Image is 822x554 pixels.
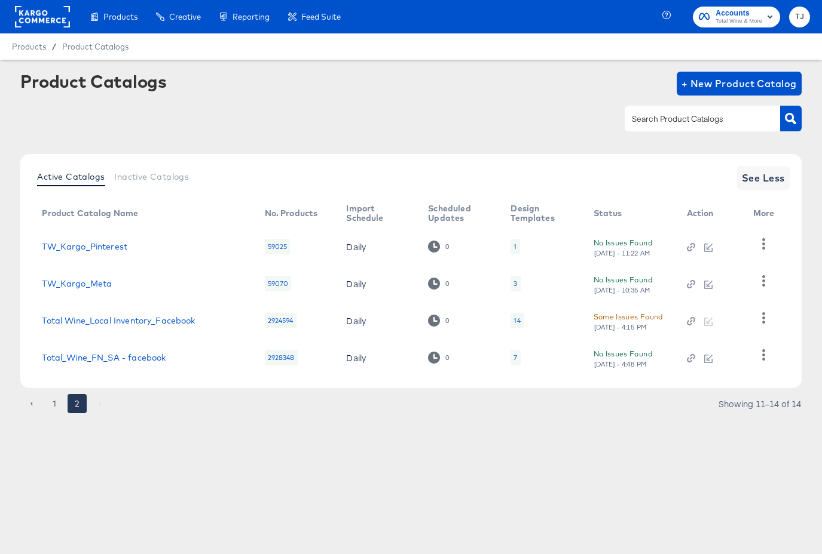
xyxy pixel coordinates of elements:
[514,279,517,288] div: 3
[693,7,780,27] button: AccountsTotal Wine & More
[12,42,46,51] span: Products
[445,353,450,362] div: 0
[337,302,418,339] td: Daily
[265,313,297,328] div: 2924594
[265,350,298,365] div: 2928348
[68,394,87,413] button: page 2
[718,399,802,408] div: Showing 11–14 of 14
[42,353,166,362] a: Total_Wine_FN_SA - facebook
[682,75,797,92] span: + New Product Catalog
[62,42,129,51] a: Product Catalogs
[46,42,62,51] span: /
[301,12,341,21] span: Feed Suite
[677,199,744,228] th: Action
[511,313,523,328] div: 14
[794,10,805,24] span: TJ
[233,12,270,21] span: Reporting
[514,316,520,325] div: 14
[265,276,292,291] div: 59070
[42,316,195,325] a: Total Wine_Local Inventory_Facebook
[265,239,291,254] div: 59025
[677,72,802,96] button: + New Product Catalog
[428,278,449,289] div: 0
[346,204,404,223] div: Import Schedule
[169,12,201,21] span: Creative
[114,172,189,181] span: Inactive Catalogs
[514,242,517,251] div: 1
[428,241,449,252] div: 0
[45,394,64,413] button: Go to page 1
[514,353,517,362] div: 7
[445,242,450,251] div: 0
[511,239,520,254] div: 1
[428,315,449,326] div: 0
[594,310,663,331] button: Some Issues Found[DATE] - 4:15 PM
[37,172,105,181] span: Active Catalogs
[584,199,677,228] th: Status
[42,242,127,251] a: TW_Kargo_Pinterest
[265,208,318,218] div: No. Products
[445,316,450,325] div: 0
[737,166,790,190] button: See Less
[789,7,810,27] button: TJ
[511,276,520,291] div: 3
[428,352,449,363] div: 0
[42,208,138,218] div: Product Catalog Name
[337,265,418,302] td: Daily
[594,310,663,323] div: Some Issues Found
[42,279,112,288] a: TW_Kargo_Meta
[744,199,789,228] th: More
[337,228,418,265] td: Daily
[445,279,450,288] div: 0
[511,350,520,365] div: 7
[716,7,762,20] span: Accounts
[594,323,647,331] div: [DATE] - 4:15 PM
[511,204,569,223] div: Design Templates
[630,112,757,126] input: Search Product Catalogs
[20,72,166,91] div: Product Catalogs
[22,394,41,413] button: Go to previous page
[742,170,785,186] span: See Less
[428,204,487,223] div: Scheduled Updates
[337,339,418,376] td: Daily
[103,12,137,21] span: Products
[20,394,111,413] nav: pagination navigation
[716,17,762,26] span: Total Wine & More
